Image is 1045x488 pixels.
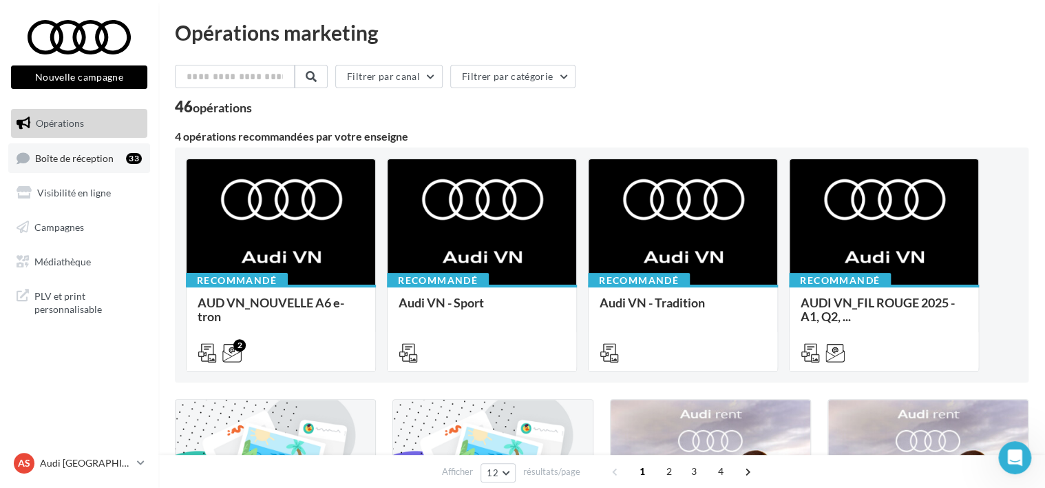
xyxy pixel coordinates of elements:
span: Audi VN - Tradition [600,295,705,310]
div: 46 [175,99,252,114]
div: opérations [193,101,252,114]
a: Campagnes [8,213,150,242]
span: résultats/page [523,465,580,478]
span: AS [18,456,30,470]
span: Afficher [442,465,473,478]
a: Boîte de réception33 [8,143,150,173]
span: PLV et print personnalisable [34,287,142,316]
span: 4 [710,460,732,482]
span: 3 [683,460,705,482]
a: Médiathèque [8,247,150,276]
button: Nouvelle campagne [11,65,147,89]
button: Filtrer par catégorie [450,65,576,88]
a: Visibilité en ligne [8,179,150,207]
div: 2 [233,339,246,352]
span: Opérations [36,117,84,129]
div: Recommandé [387,273,489,288]
span: Médiathèque [34,255,91,267]
span: Campagnes [34,221,84,233]
button: 12 [481,463,516,482]
span: 12 [487,467,498,478]
div: Opérations marketing [175,22,1028,43]
div: Recommandé [186,273,288,288]
span: 2 [658,460,680,482]
div: 4 opérations recommandées par votre enseigne [175,131,1028,142]
button: Filtrer par canal [335,65,443,88]
a: Opérations [8,109,150,138]
span: AUDI VN_FIL ROUGE 2025 - A1, Q2, ... [801,295,955,324]
span: 1 [631,460,653,482]
a: AS Audi [GEOGRAPHIC_DATA] [11,450,147,476]
span: Audi VN - Sport [399,295,484,310]
div: Recommandé [588,273,690,288]
div: 33 [126,153,142,164]
div: Recommandé [789,273,891,288]
p: Audi [GEOGRAPHIC_DATA] [40,456,131,470]
a: PLV et print personnalisable [8,281,150,322]
iframe: Intercom live chat [998,441,1031,474]
span: AUD VN_NOUVELLE A6 e-tron [198,295,344,324]
span: Visibilité en ligne [37,187,111,199]
span: Boîte de réception [35,152,114,163]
